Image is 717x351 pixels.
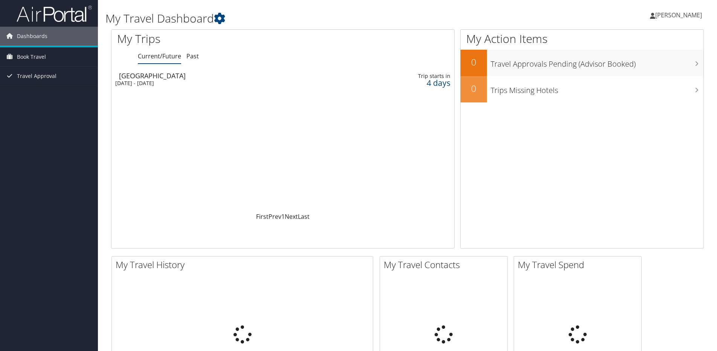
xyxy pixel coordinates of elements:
[491,55,703,69] h3: Travel Approvals Pending (Advisor Booked)
[119,72,335,79] div: [GEOGRAPHIC_DATA]
[650,4,709,26] a: [PERSON_NAME]
[518,258,641,271] h2: My Travel Spend
[268,212,281,221] a: Prev
[285,212,298,221] a: Next
[186,52,199,60] a: Past
[17,47,46,66] span: Book Travel
[376,73,450,79] div: Trip starts in
[376,79,450,86] div: 4 days
[461,76,703,102] a: 0Trips Missing Hotels
[461,82,487,95] h2: 0
[117,31,306,47] h1: My Trips
[461,56,487,69] h2: 0
[116,258,373,271] h2: My Travel History
[105,11,508,26] h1: My Travel Dashboard
[17,67,56,85] span: Travel Approval
[115,80,331,87] div: [DATE] - [DATE]
[138,52,181,60] a: Current/Future
[298,212,310,221] a: Last
[256,212,268,221] a: First
[281,212,285,221] a: 1
[17,27,47,46] span: Dashboards
[461,50,703,76] a: 0Travel Approvals Pending (Advisor Booked)
[655,11,702,19] span: [PERSON_NAME]
[461,31,703,47] h1: My Action Items
[384,258,507,271] h2: My Travel Contacts
[17,5,92,23] img: airportal-logo.png
[491,81,703,96] h3: Trips Missing Hotels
